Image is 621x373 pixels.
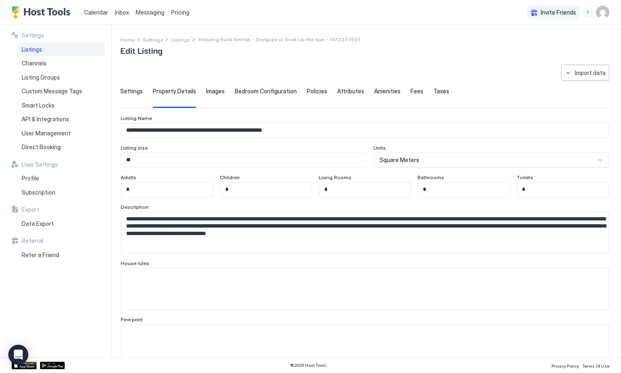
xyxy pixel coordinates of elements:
a: Profile [18,171,105,185]
a: Direct Booking [18,140,105,154]
span: © 2025 Host Tools [290,363,326,368]
input: Input Field [319,183,411,197]
span: Settings [143,37,163,43]
span: Inbox [115,9,129,16]
span: Listing Groups [22,74,60,81]
span: Smart Locks [22,102,55,109]
a: Refer a Friend [18,248,105,262]
span: Home [120,37,135,43]
a: Settings [143,35,163,44]
span: Property Details [153,88,196,95]
a: API & Integrations [18,112,105,126]
span: Profile [22,175,39,182]
a: Listing Groups [18,70,105,85]
span: Units [373,145,386,151]
input: Input Field [121,153,366,167]
a: Smart Locks [18,98,105,113]
span: User Management [22,130,71,137]
a: Channels [18,56,105,70]
span: Export [22,206,39,213]
a: User Management [18,126,105,140]
span: Policies [307,88,327,95]
div: Breadcrumb [171,35,190,44]
span: Terms Of Use [582,363,609,368]
textarea: Input Field [121,212,609,253]
span: Pricing [171,9,189,16]
span: Listings [22,46,42,53]
span: API & Integrations [22,115,69,123]
span: Custom Message Tags [22,88,82,95]
span: Listings [171,37,190,43]
a: Messaging [136,8,164,17]
span: Bathrooms [417,174,444,180]
span: Living Rooms [319,174,351,180]
span: Referral [22,237,43,245]
a: Terms Of Use [582,361,609,370]
span: Fees [410,88,423,95]
div: Open Intercom Messenger [8,345,28,365]
span: Listing Name [121,115,152,121]
span: Settings [120,88,143,95]
span: Square Meters [380,156,419,164]
span: Toilets [517,174,533,180]
span: Edit Listing [120,44,162,56]
div: menu [583,8,593,18]
span: Subscription [22,189,55,196]
input: Input Field [418,183,509,197]
span: Data Export [22,220,54,228]
textarea: Input Field [121,268,609,309]
span: Attributes [337,88,364,95]
input: Input Field [121,123,609,138]
span: Images [206,88,225,95]
span: Channels [22,60,47,67]
div: User profile [596,6,609,19]
a: Host Tools Logo [12,6,74,19]
input: Input Field [121,183,213,197]
a: Listings [171,35,190,44]
span: House rules [121,260,149,266]
textarea: Input Field [121,325,609,365]
span: Privacy Policy [551,363,579,368]
span: Settings [22,32,44,39]
span: Breadcrumb [199,36,360,43]
span: Description [121,204,149,210]
div: Breadcrumb [143,35,163,44]
a: Home [120,35,135,44]
span: Children [220,174,240,180]
span: Messaging [136,9,164,16]
span: User Settings [22,161,58,168]
a: Google Play Store [40,362,65,369]
span: Invite Friends [541,9,576,16]
span: Fine print [121,316,143,323]
a: Listings [18,43,105,57]
div: Breadcrumb [120,35,135,44]
span: Direct Booking [22,143,61,151]
span: Calendar [84,9,108,16]
input: Input Field [220,183,312,197]
span: Bedroom Configuration [235,88,297,95]
span: Adults [121,174,136,180]
a: Data Export [18,217,105,231]
a: Custom Message Tags [18,84,105,98]
a: Privacy Policy [551,361,579,370]
button: Import data [561,65,609,81]
span: Listing size [121,145,148,151]
a: Subscription [18,185,105,200]
a: App Store [12,362,37,369]
span: Refer a Friend [22,251,59,259]
div: Import data [575,68,606,77]
input: Input Field [517,183,609,197]
a: Inbox [115,8,129,17]
span: Amenities [374,88,400,95]
span: Taxes [433,88,449,95]
a: Calendar [84,8,108,17]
